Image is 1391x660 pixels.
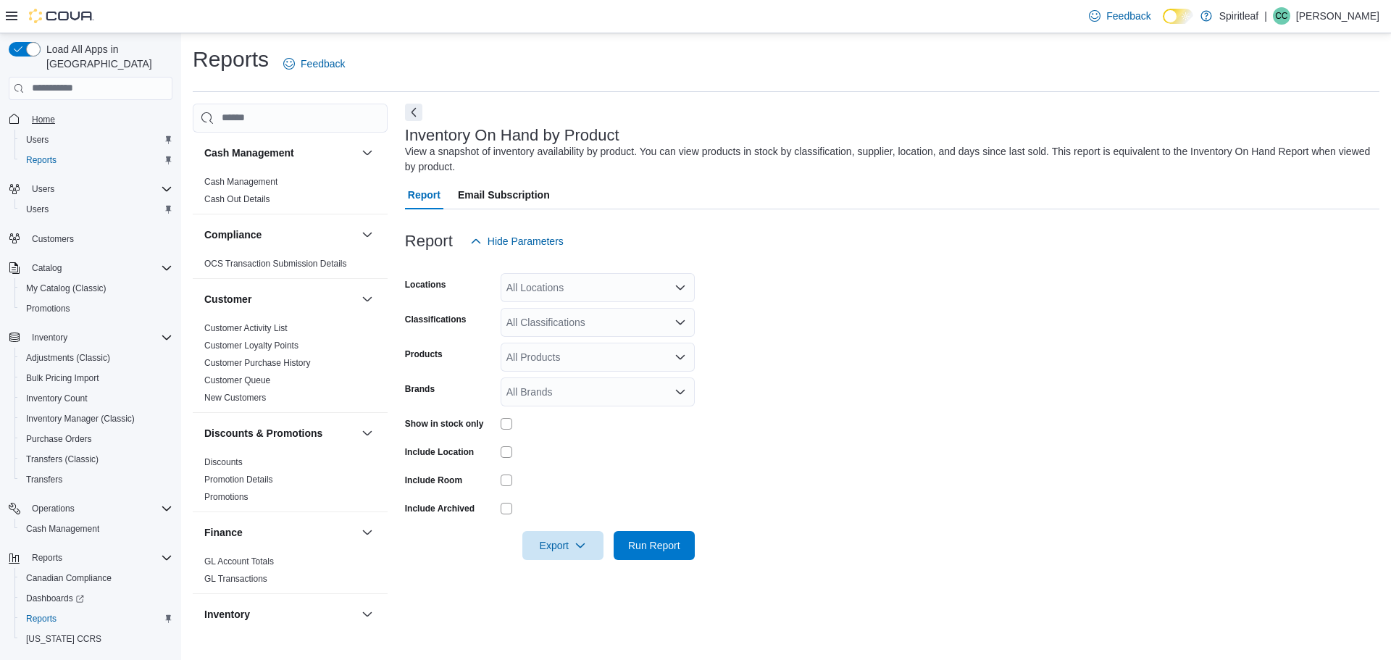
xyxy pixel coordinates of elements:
[14,609,178,629] button: Reports
[20,280,112,297] a: My Catalog (Classic)
[204,292,251,306] h3: Customer
[405,475,462,486] label: Include Room
[20,610,62,627] a: Reports
[14,629,178,649] button: [US_STATE] CCRS
[14,278,178,298] button: My Catalog (Classic)
[20,630,172,648] span: Washington CCRS
[1163,9,1193,24] input: Dark Mode
[488,234,564,248] span: Hide Parameters
[32,503,75,514] span: Operations
[204,259,347,269] a: OCS Transaction Submission Details
[3,228,178,249] button: Customers
[1264,7,1267,25] p: |
[204,193,270,205] span: Cash Out Details
[26,110,172,128] span: Home
[193,454,388,511] div: Discounts & Promotions
[20,349,172,367] span: Adjustments (Classic)
[20,151,62,169] a: Reports
[405,418,484,430] label: Show in stock only
[531,531,595,560] span: Export
[14,409,178,429] button: Inventory Manager (Classic)
[20,430,172,448] span: Purchase Orders
[14,298,178,319] button: Promotions
[301,57,345,71] span: Feedback
[20,349,116,367] a: Adjustments (Classic)
[674,351,686,363] button: Open list of options
[359,144,376,162] button: Cash Management
[29,9,94,23] img: Cova
[204,176,277,188] span: Cash Management
[193,173,388,214] div: Cash Management
[26,230,172,248] span: Customers
[26,180,172,198] span: Users
[32,233,74,245] span: Customers
[20,390,172,407] span: Inventory Count
[204,573,267,585] span: GL Transactions
[26,613,57,625] span: Reports
[405,314,467,325] label: Classifications
[20,590,172,607] span: Dashboards
[32,183,54,195] span: Users
[204,525,356,540] button: Finance
[32,552,62,564] span: Reports
[26,111,61,128] a: Home
[204,340,298,351] span: Customer Loyalty Points
[14,150,178,170] button: Reports
[20,610,172,627] span: Reports
[1275,7,1287,25] span: CC
[3,179,178,199] button: Users
[193,255,388,278] div: Compliance
[405,233,453,250] h3: Report
[204,227,356,242] button: Compliance
[1106,9,1150,23] span: Feedback
[614,531,695,560] button: Run Report
[204,474,273,485] span: Promotion Details
[20,410,141,427] a: Inventory Manager (Classic)
[20,131,172,149] span: Users
[26,500,80,517] button: Operations
[14,388,178,409] button: Inventory Count
[14,449,178,469] button: Transfers (Classic)
[26,633,101,645] span: [US_STATE] CCRS
[458,180,550,209] span: Email Subscription
[204,323,288,333] a: Customer Activity List
[204,491,248,503] span: Promotions
[204,194,270,204] a: Cash Out Details
[1163,24,1164,25] span: Dark Mode
[20,300,172,317] span: Promotions
[204,607,356,622] button: Inventory
[405,144,1372,175] div: View a snapshot of inventory availability by product. You can view products in stock by classific...
[20,520,105,538] a: Cash Management
[359,226,376,243] button: Compliance
[26,259,172,277] span: Catalog
[204,392,266,404] span: New Customers
[405,104,422,121] button: Next
[20,569,172,587] span: Canadian Compliance
[20,410,172,427] span: Inventory Manager (Classic)
[26,500,172,517] span: Operations
[204,457,243,467] a: Discounts
[522,531,603,560] button: Export
[26,180,60,198] button: Users
[26,572,112,584] span: Canadian Compliance
[20,280,172,297] span: My Catalog (Classic)
[20,390,93,407] a: Inventory Count
[20,569,117,587] a: Canadian Compliance
[204,292,356,306] button: Customer
[405,348,443,360] label: Products
[14,568,178,588] button: Canadian Compliance
[674,386,686,398] button: Open list of options
[1083,1,1156,30] a: Feedback
[20,151,172,169] span: Reports
[3,548,178,568] button: Reports
[26,283,106,294] span: My Catalog (Classic)
[405,127,619,144] h3: Inventory On Hand by Product
[204,456,243,468] span: Discounts
[26,549,68,567] button: Reports
[26,329,73,346] button: Inventory
[14,588,178,609] a: Dashboards
[26,154,57,166] span: Reports
[204,375,270,385] a: Customer Queue
[204,492,248,502] a: Promotions
[20,430,98,448] a: Purchase Orders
